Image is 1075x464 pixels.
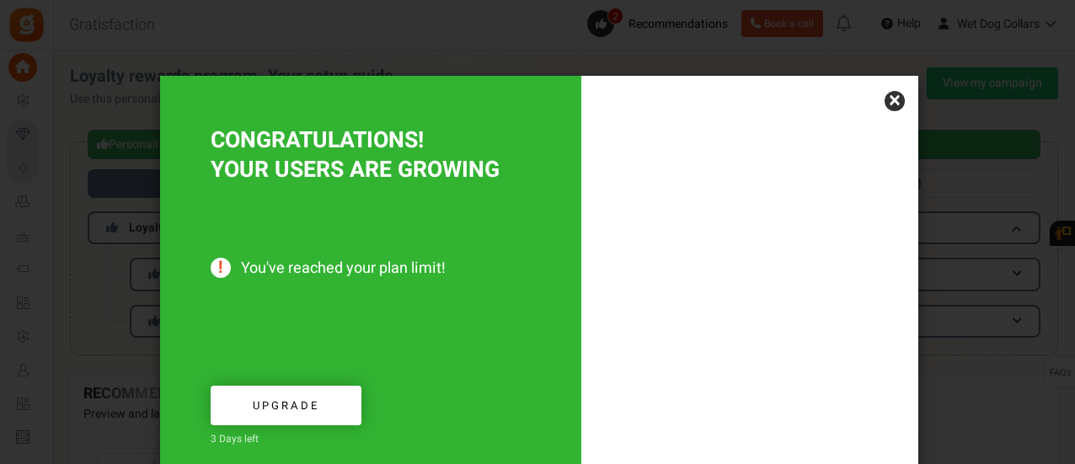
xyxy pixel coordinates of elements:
[211,386,361,425] a: Upgrade
[211,431,259,446] span: 3 Days left
[253,397,319,413] span: Upgrade
[211,259,531,278] span: You've reached your plan limit!
[885,91,905,111] a: ×
[211,124,500,186] span: CONGRATULATIONS! YOUR USERS ARE GROWING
